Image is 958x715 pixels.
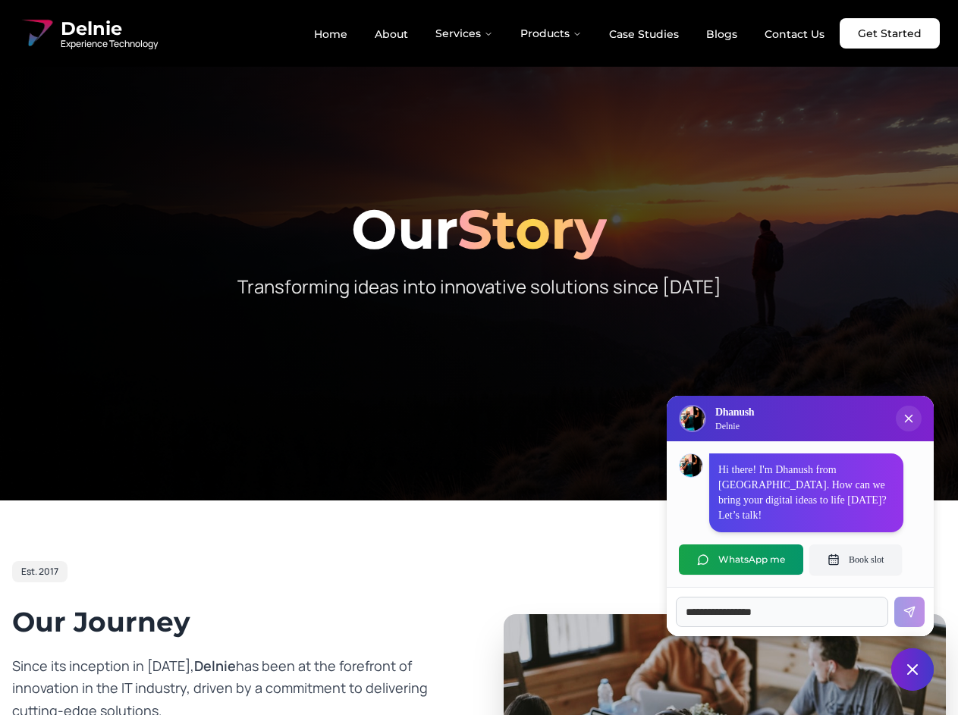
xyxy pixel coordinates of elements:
h3: Dhanush [715,405,754,420]
a: About [363,21,420,47]
button: Close chat popup [896,406,922,431]
h1: Our [12,202,946,256]
p: Delnie [715,420,754,432]
button: Close chat [891,648,934,691]
img: Delnie Logo [18,15,55,52]
nav: Main [302,18,837,49]
p: Transforming ideas into innovative solutions since [DATE] [188,274,771,299]
span: Experience Technology [61,38,158,50]
span: Delnie [194,657,236,675]
button: Book slot [809,544,902,575]
span: Delnie [61,17,158,41]
a: Case Studies [597,21,691,47]
button: Products [508,18,594,49]
span: Story [457,196,607,262]
a: Home [302,21,360,47]
a: Delnie Logo Full [18,15,158,52]
button: WhatsApp me [679,544,803,575]
h2: Our Journey [12,607,455,637]
a: Get Started [840,18,940,49]
img: Delnie Logo [680,406,705,431]
span: Est. 2017 [21,566,58,578]
button: Services [423,18,505,49]
img: Dhanush [680,454,702,477]
a: Blogs [694,21,749,47]
p: Hi there! I'm Dhanush from [GEOGRAPHIC_DATA]. How can we bring your digital ideas to life [DATE]?... [718,463,894,523]
a: Contact Us [752,21,837,47]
